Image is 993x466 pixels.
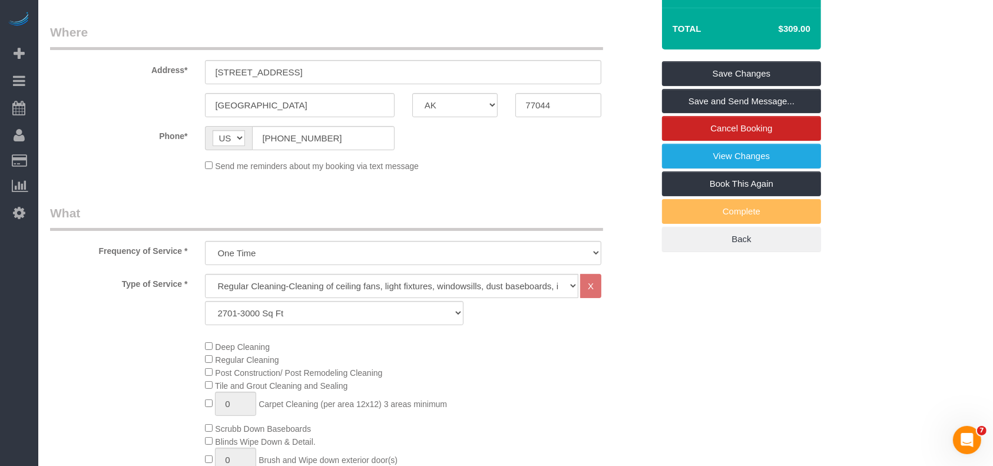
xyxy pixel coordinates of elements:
[41,60,196,76] label: Address*
[662,144,821,168] a: View Changes
[41,274,196,290] label: Type of Service *
[41,126,196,142] label: Phone*
[7,12,31,28] img: Automaid Logo
[259,455,398,465] span: Brush and Wipe down exterior door(s)
[662,227,821,252] a: Back
[515,93,601,117] input: Zip Code*
[259,399,447,409] span: Carpet Cleaning (per area 12x12) 3 areas minimum
[215,355,279,365] span: Regular Cleaning
[977,426,987,435] span: 7
[50,24,603,50] legend: Where
[205,93,394,117] input: City*
[215,437,315,447] span: Blinds Wipe Down & Detail.
[215,424,311,434] span: Scrubb Down Baseboards
[673,24,701,34] strong: Total
[252,126,394,150] input: Phone*
[50,204,603,231] legend: What
[215,161,419,171] span: Send me reminders about my booking via text message
[953,426,981,454] iframe: Intercom live chat
[215,381,347,391] span: Tile and Grout Cleaning and Sealing
[215,342,270,352] span: Deep Cleaning
[662,61,821,86] a: Save Changes
[215,368,382,378] span: Post Construction/ Post Remodeling Cleaning
[41,241,196,257] label: Frequency of Service *
[662,89,821,114] a: Save and Send Message...
[743,24,810,34] h4: $309.00
[662,171,821,196] a: Book This Again
[662,116,821,141] a: Cancel Booking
